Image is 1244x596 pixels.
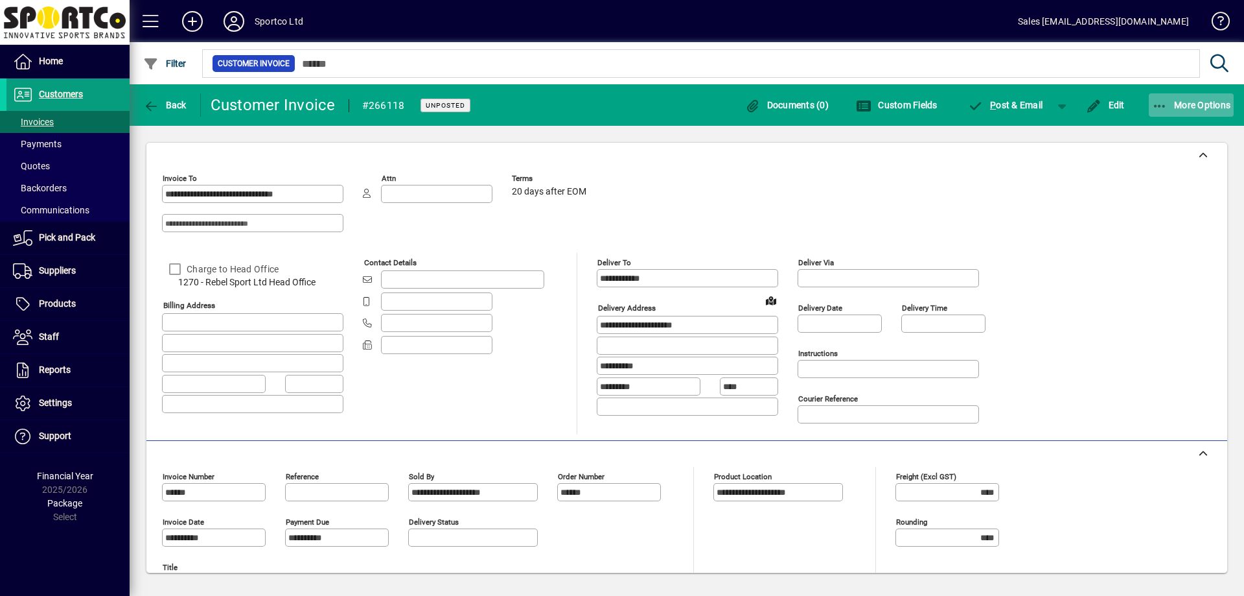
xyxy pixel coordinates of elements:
[39,56,63,66] span: Home
[255,11,303,32] div: Sportco Ltd
[6,45,130,78] a: Home
[1086,100,1125,110] span: Edit
[6,177,130,199] a: Backorders
[6,387,130,420] a: Settings
[382,174,396,183] mat-label: Attn
[1018,11,1189,32] div: Sales [EMAIL_ADDRESS][DOMAIN_NAME]
[39,364,71,375] span: Reports
[409,472,434,481] mat-label: Sold by
[130,93,201,117] app-page-header-button: Back
[6,255,130,287] a: Suppliers
[6,222,130,254] a: Pick and Pack
[1152,100,1231,110] span: More Options
[39,265,76,276] span: Suppliers
[512,187,586,197] span: 20 days after EOM
[714,472,772,481] mat-label: Product location
[990,100,996,110] span: P
[798,394,858,403] mat-label: Courier Reference
[39,331,59,342] span: Staff
[163,563,178,572] mat-label: Title
[6,354,130,387] a: Reports
[426,101,465,110] span: Unposted
[143,58,187,69] span: Filter
[13,183,67,193] span: Backorders
[1149,93,1234,117] button: More Options
[962,93,1050,117] button: Post & Email
[597,258,631,267] mat-label: Deliver To
[213,10,255,33] button: Profile
[1083,93,1128,117] button: Edit
[409,518,459,527] mat-label: Delivery status
[798,349,838,358] mat-label: Instructions
[47,498,82,508] span: Package
[798,258,834,267] mat-label: Deliver via
[13,139,62,149] span: Payments
[140,93,190,117] button: Back
[6,288,130,320] a: Products
[162,276,343,289] span: 1270 - Rebel Sport Ltd Head Office
[143,100,187,110] span: Back
[6,420,130,453] a: Support
[512,174,590,183] span: Terms
[6,133,130,155] a: Payments
[896,518,927,527] mat-label: Rounding
[163,518,204,527] mat-label: Invoice date
[140,52,190,75] button: Filter
[856,100,938,110] span: Custom Fields
[6,321,130,353] a: Staff
[968,100,1043,110] span: ost & Email
[798,304,842,313] mat-label: Delivery date
[761,290,781,311] a: View on map
[744,100,829,110] span: Documents (0)
[741,93,832,117] button: Documents (0)
[558,472,605,481] mat-label: Order number
[37,471,93,481] span: Financial Year
[39,89,83,99] span: Customers
[13,117,54,127] span: Invoices
[6,199,130,221] a: Communications
[286,472,319,481] mat-label: Reference
[853,93,941,117] button: Custom Fields
[6,111,130,133] a: Invoices
[896,472,956,481] mat-label: Freight (excl GST)
[39,298,76,309] span: Products
[13,161,50,171] span: Quotes
[286,518,329,527] mat-label: Payment due
[1202,3,1228,45] a: Knowledge Base
[211,95,336,115] div: Customer Invoice
[362,95,405,116] div: #266118
[172,10,213,33] button: Add
[902,304,947,313] mat-label: Delivery time
[13,205,89,215] span: Communications
[39,431,71,441] span: Support
[163,472,214,481] mat-label: Invoice number
[218,57,290,70] span: Customer Invoice
[6,155,130,177] a: Quotes
[39,232,95,243] span: Pick and Pack
[163,174,197,183] mat-label: Invoice To
[39,398,72,408] span: Settings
